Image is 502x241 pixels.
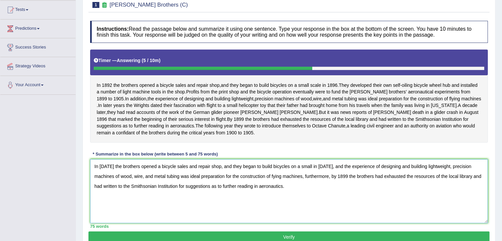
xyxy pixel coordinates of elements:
span: Click to see word definition [102,82,112,89]
span: Click to see word definition [163,102,172,109]
span: Click to see word definition [383,82,392,89]
span: Click to see word definition [415,116,441,123]
span: Click to see word definition [238,129,242,136]
span: Click to see word definition [453,122,462,129]
span: Click to see word definition [370,116,377,123]
span: Click to see word definition [345,116,354,123]
span: Click to see word definition [458,102,461,109]
span: Click to see word definition [207,102,217,109]
div: * Summarize in the box below (write between 5 and 75 words) [90,151,220,157]
span: Click to see word definition [315,88,325,95]
span: Click to see word definition [108,95,112,102]
span: Click to see word definition [282,122,306,129]
span: Click to see word definition [410,95,417,102]
span: Click to see word definition [301,95,312,102]
span: Click to see word definition [142,116,162,123]
span: Click to see word definition [312,122,326,129]
span: Click to see word definition [139,82,155,89]
span: Click to see word definition [240,109,278,116]
span: Click to see word definition [326,88,330,95]
span: Click to see word definition [287,102,299,109]
span: Click to see word definition [443,82,450,89]
span: Click to see word definition [463,116,468,123]
span: Click to see word definition [356,116,368,123]
span: Click to see word definition [167,129,180,136]
span: Click to see word definition [403,95,409,102]
span: Click to see word definition [408,116,414,123]
span: Click to see word definition [216,116,226,123]
span: Click to see word definition [221,82,228,89]
span: Click to see word definition [425,109,429,116]
span: Click to see word definition [280,109,318,116]
span: Click to see word definition [436,122,452,129]
span: Click to see word definition [215,95,230,102]
span: Click to see word definition [447,109,458,116]
span: Click to see word definition [435,88,460,95]
span: Click to see word definition [244,122,255,129]
span: Click to see word definition [101,88,116,95]
span: Click to see word definition [452,82,459,89]
b: 5 / 10m [143,58,159,63]
span: Click to see word definition [442,116,462,123]
span: Click to see word definition [179,95,183,102]
span: Click to see word definition [350,88,387,95]
span: Click to see word definition [309,102,324,109]
span: Click to see word definition [211,88,217,95]
span: Click to see word definition [117,109,124,116]
span: Click to see word definition [331,109,339,116]
a: Your Account [0,76,76,92]
small: [PERSON_NAME] Brothers (C) [110,2,188,8]
span: Click to see word definition [344,95,357,102]
span: Click to see word definition [391,102,403,109]
span: Click to see word definition [123,122,128,129]
a: Predictions [0,19,76,36]
span: Click to see word definition [125,95,129,102]
span: Click to see word definition [195,122,203,129]
span: Click to see word definition [123,88,131,95]
span: Click to see word definition [463,122,475,129]
span: Click to see word definition [293,88,314,95]
span: Click to see word definition [163,116,167,123]
span: Click to see word definition [165,122,169,129]
span: Click to see word definition [229,88,239,95]
h4: Read the passage below and summarize it using one sentence. Type your response in the box at the ... [90,21,488,43]
span: Click to see word definition [175,88,185,95]
span: Click to see word definition [254,82,258,89]
span: Click to see word definition [239,102,259,109]
span: Click to see word definition [197,102,205,109]
span: Click to see word definition [368,109,372,116]
span: Click to see word definition [332,116,336,123]
span: Click to see word definition [97,82,101,89]
span: 1 [92,2,99,8]
span: Click to see word definition [129,122,133,129]
small: Exam occurring question [101,2,108,8]
span: Click to see word definition [187,82,195,89]
span: Click to see word definition [180,109,184,116]
span: Click to see word definition [429,122,435,129]
span: Click to see word definition [189,129,202,136]
span: Click to see word definition [134,102,149,109]
span: Click to see word definition [137,109,155,116]
span: Click to see word definition [418,95,443,102]
span: Click to see word definition [216,129,225,136]
span: Click to see word definition [356,102,370,109]
span: Click to see word definition [112,129,115,136]
span: Click to see word definition [294,82,297,89]
span: Click to see word definition [331,88,340,95]
span: Click to see word definition [405,102,413,109]
span: Click to see word definition [352,109,367,116]
span: Click to see word definition [210,82,219,89]
span: Click to see word definition [97,116,107,123]
span: Click to see word definition [203,129,215,136]
span: Click to see word definition [257,122,261,129]
span: Click to see word definition [449,95,460,102]
span: Click to see word definition [193,109,210,116]
span: Click to see word definition [211,116,215,123]
span: Click to see word definition [313,95,321,102]
span: Click to see word definition [339,82,349,89]
span: Click to see word definition [121,82,138,89]
span: Click to see word definition [342,88,348,95]
span: Click to see word definition [402,82,413,89]
span: Click to see word definition [97,95,107,102]
span: Click to see word definition [272,88,291,95]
